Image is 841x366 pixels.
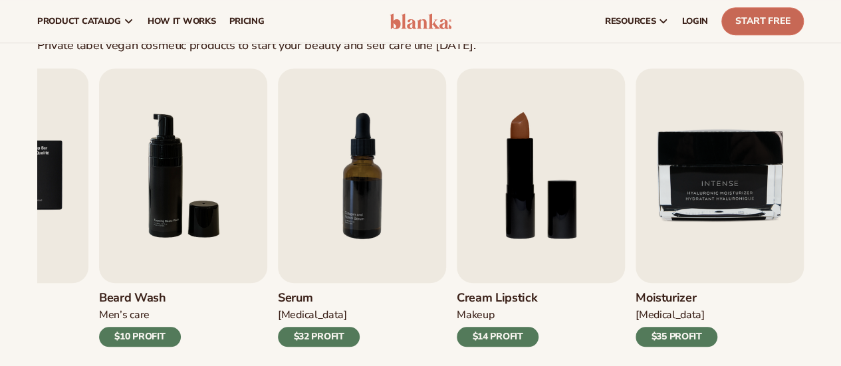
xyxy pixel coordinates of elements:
span: resources [605,16,656,27]
div: Makeup [457,308,539,322]
div: Men’s Care [99,308,181,322]
a: 8 / 9 [457,68,625,347]
a: 9 / 9 [636,68,804,347]
img: logo [390,13,452,29]
div: [MEDICAL_DATA] [278,308,360,322]
a: Start Free [721,7,804,35]
span: product catalog [37,16,121,27]
span: LOGIN [682,16,708,27]
h3: Beard Wash [99,291,181,306]
div: $10 PROFIT [99,327,181,347]
div: $32 PROFIT [278,327,360,347]
span: How It Works [148,16,216,27]
span: pricing [229,16,264,27]
h3: Moisturizer [636,291,717,306]
h3: Cream Lipstick [457,291,539,306]
div: $14 PROFIT [457,327,539,347]
a: 7 / 9 [278,68,446,347]
div: Private label vegan cosmetic products to start your beauty and self care line [DATE]. [37,39,475,53]
a: 6 / 9 [99,68,267,347]
h3: Serum [278,291,360,306]
div: [MEDICAL_DATA] [636,308,717,322]
div: $35 PROFIT [636,327,717,347]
